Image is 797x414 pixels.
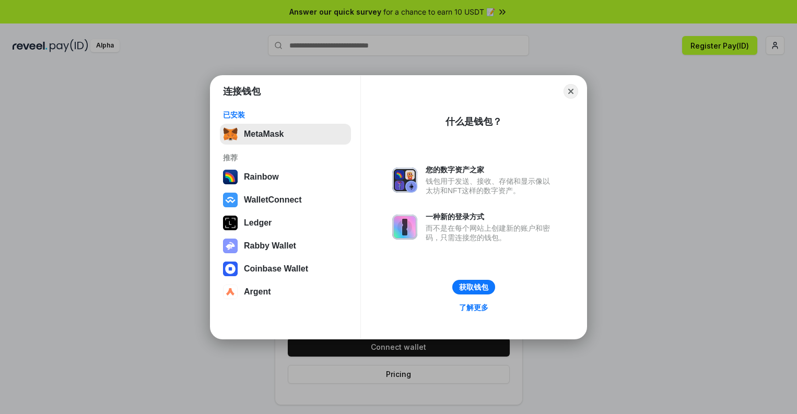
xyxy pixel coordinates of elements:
button: 获取钱包 [452,280,495,294]
div: Rabby Wallet [244,241,296,251]
img: svg+xml,%3Csvg%20width%3D%22120%22%20height%3D%22120%22%20viewBox%3D%220%200%20120%20120%22%20fil... [223,170,238,184]
img: svg+xml,%3Csvg%20xmlns%3D%22http%3A%2F%2Fwww.w3.org%2F2000%2Fsvg%22%20width%3D%2228%22%20height%3... [223,216,238,230]
div: 推荐 [223,153,348,162]
div: Argent [244,287,271,297]
div: 了解更多 [459,303,488,312]
button: MetaMask [220,124,351,145]
img: svg+xml,%3Csvg%20width%3D%2228%22%20height%3D%2228%22%20viewBox%3D%220%200%2028%2028%22%20fill%3D... [223,285,238,299]
div: 一种新的登录方式 [426,212,555,221]
button: Ledger [220,212,351,233]
button: Argent [220,281,351,302]
div: 而不是在每个网站上创建新的账户和密码，只需连接您的钱包。 [426,223,555,242]
div: 钱包用于发送、接收、存储和显示像以太坊和NFT这样的数字资产。 [426,176,555,195]
a: 了解更多 [453,301,495,314]
div: Rainbow [244,172,279,182]
button: Close [564,84,578,99]
img: svg+xml,%3Csvg%20width%3D%2228%22%20height%3D%2228%22%20viewBox%3D%220%200%2028%2028%22%20fill%3D... [223,193,238,207]
div: WalletConnect [244,195,302,205]
div: Coinbase Wallet [244,264,308,274]
button: WalletConnect [220,190,351,210]
div: 您的数字资产之家 [426,165,555,174]
div: Ledger [244,218,272,228]
img: svg+xml,%3Csvg%20xmlns%3D%22http%3A%2F%2Fwww.w3.org%2F2000%2Fsvg%22%20fill%3D%22none%22%20viewBox... [392,168,417,193]
img: svg+xml,%3Csvg%20xmlns%3D%22http%3A%2F%2Fwww.w3.org%2F2000%2Fsvg%22%20fill%3D%22none%22%20viewBox... [392,215,417,240]
div: MetaMask [244,129,284,139]
button: Coinbase Wallet [220,258,351,279]
button: Rabby Wallet [220,235,351,256]
img: svg+xml,%3Csvg%20width%3D%2228%22%20height%3D%2228%22%20viewBox%3D%220%200%2028%2028%22%20fill%3D... [223,262,238,276]
h1: 连接钱包 [223,85,261,98]
div: 什么是钱包？ [446,115,502,128]
button: Rainbow [220,167,351,187]
div: 获取钱包 [459,282,488,292]
img: svg+xml,%3Csvg%20fill%3D%22none%22%20height%3D%2233%22%20viewBox%3D%220%200%2035%2033%22%20width%... [223,127,238,141]
img: svg+xml,%3Csvg%20xmlns%3D%22http%3A%2F%2Fwww.w3.org%2F2000%2Fsvg%22%20fill%3D%22none%22%20viewBox... [223,239,238,253]
div: 已安装 [223,110,348,120]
